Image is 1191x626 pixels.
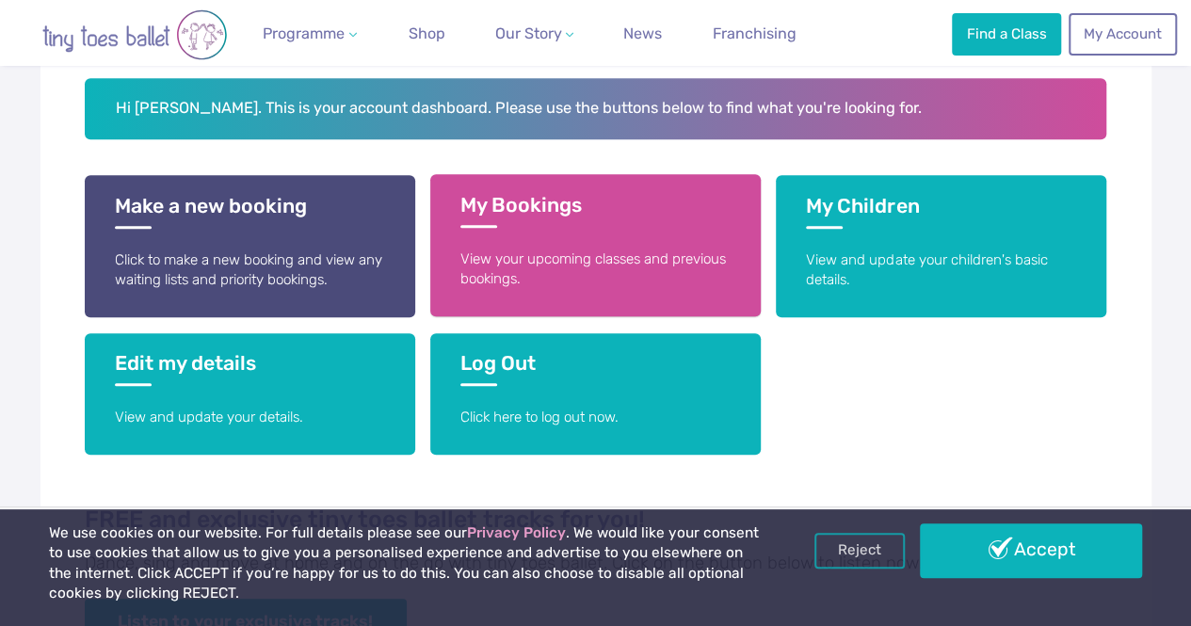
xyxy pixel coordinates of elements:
[49,523,760,604] p: We use cookies on our website. For full details please see our . We would like your consent to us...
[115,408,385,427] p: View and update your details.
[705,15,804,53] a: Franchising
[952,13,1061,55] a: Find a Class
[460,249,731,290] p: View your upcoming classes and previous bookings.
[460,351,731,386] h3: Log Out
[467,524,566,541] a: Privacy Policy
[1069,13,1176,55] a: My Account
[814,533,905,569] a: Reject
[460,193,731,228] h3: My Bookings
[806,194,1076,229] h3: My Children
[430,174,761,316] a: My Bookings View your upcoming classes and previous bookings.
[85,505,1107,534] h4: FREE and exclusive tiny toes ballet tracks for you!
[806,250,1076,291] p: View and update your children's basic details.
[115,250,385,291] p: Click to make a new booking and view any waiting lists and priority bookings.
[776,175,1106,317] a: My Children View and update your children's basic details.
[85,175,415,317] a: Make a new booking Click to make a new booking and view any waiting lists and priority bookings.
[85,333,415,455] a: Edit my details View and update your details.
[487,15,581,53] a: Our Story
[263,24,345,42] span: Programme
[255,15,364,53] a: Programme
[920,523,1142,578] a: Accept
[115,194,385,229] h3: Make a new booking
[460,408,731,427] p: Click here to log out now.
[494,24,561,42] span: Our Story
[401,15,453,53] a: Shop
[22,9,248,60] img: tiny toes ballet
[623,24,662,42] span: News
[115,351,385,386] h3: Edit my details
[409,24,445,42] span: Shop
[713,24,797,42] span: Franchising
[85,78,1107,140] h2: Hi [PERSON_NAME]. This is your account dashboard. Please use the buttons below to find what you'r...
[616,15,669,53] a: News
[430,333,761,455] a: Log Out Click here to log out now.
